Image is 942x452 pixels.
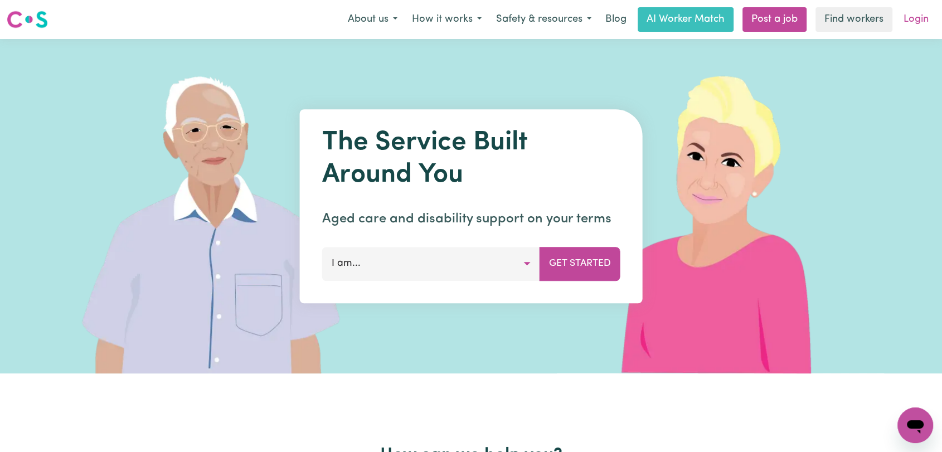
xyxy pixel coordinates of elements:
button: How it works [405,8,489,31]
p: Aged care and disability support on your terms [322,209,620,229]
a: Find workers [815,7,892,32]
a: Blog [599,7,633,32]
h1: The Service Built Around You [322,127,620,191]
button: Get Started [540,247,620,280]
button: Safety & resources [489,8,599,31]
a: Login [897,7,935,32]
button: About us [341,8,405,31]
a: Careseekers logo [7,7,48,32]
button: I am... [322,247,540,280]
a: AI Worker Match [638,7,734,32]
img: Careseekers logo [7,9,48,30]
a: Post a job [742,7,807,32]
iframe: Button to launch messaging window [897,407,933,443]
